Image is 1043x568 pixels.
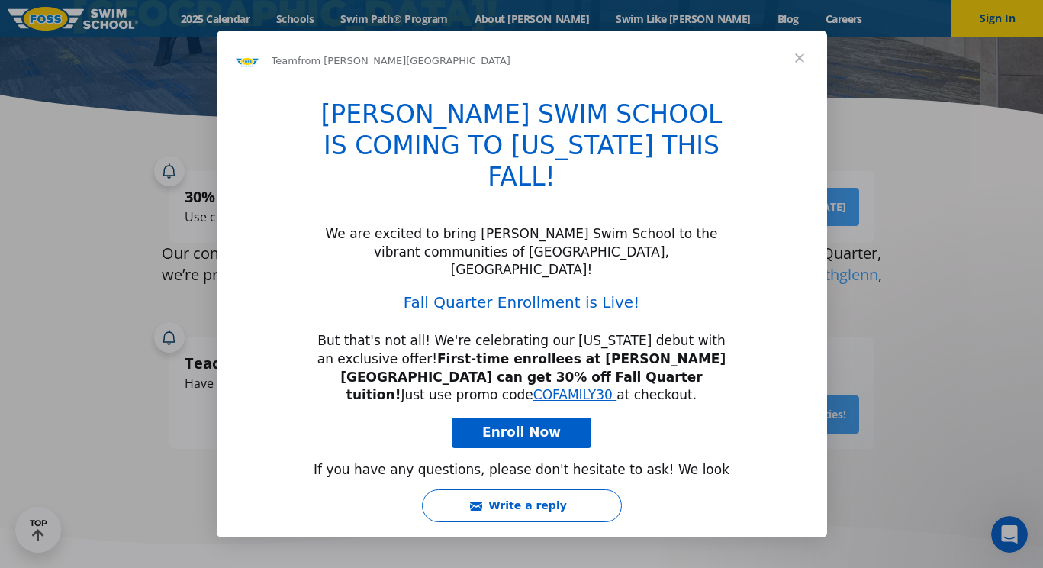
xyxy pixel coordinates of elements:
span: Team [272,55,298,66]
div: If you have any questions, please don't hesitate to ask! We look forward to seeing you soon! [310,461,734,498]
a: Fall Quarter Enrollment is Live! [404,293,639,311]
h1: [PERSON_NAME] SWIM SCHOOL IS COMING TO [US_STATE] THIS FALL! [310,99,734,202]
b: First-time enrollees at [PERSON_NAME][GEOGRAPHIC_DATA] can get 30% off Fall Quarter tuition! [340,351,726,403]
a: Enroll Now [452,418,591,448]
span: Enroll Now [482,424,561,440]
img: Profile image for Team [235,49,259,73]
span: Close [772,31,827,86]
button: Write a reply [422,489,622,522]
div: But that's not all! We're celebrating our [US_STATE] debut with an exclusive offer! Just use prom... [310,332,734,405]
div: We are excited to bring [PERSON_NAME] Swim School to the vibrant communities of [GEOGRAPHIC_DATA]... [310,225,734,279]
a: COFAMILY30 [533,387,613,402]
span: from [PERSON_NAME][GEOGRAPHIC_DATA] [298,55,510,66]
